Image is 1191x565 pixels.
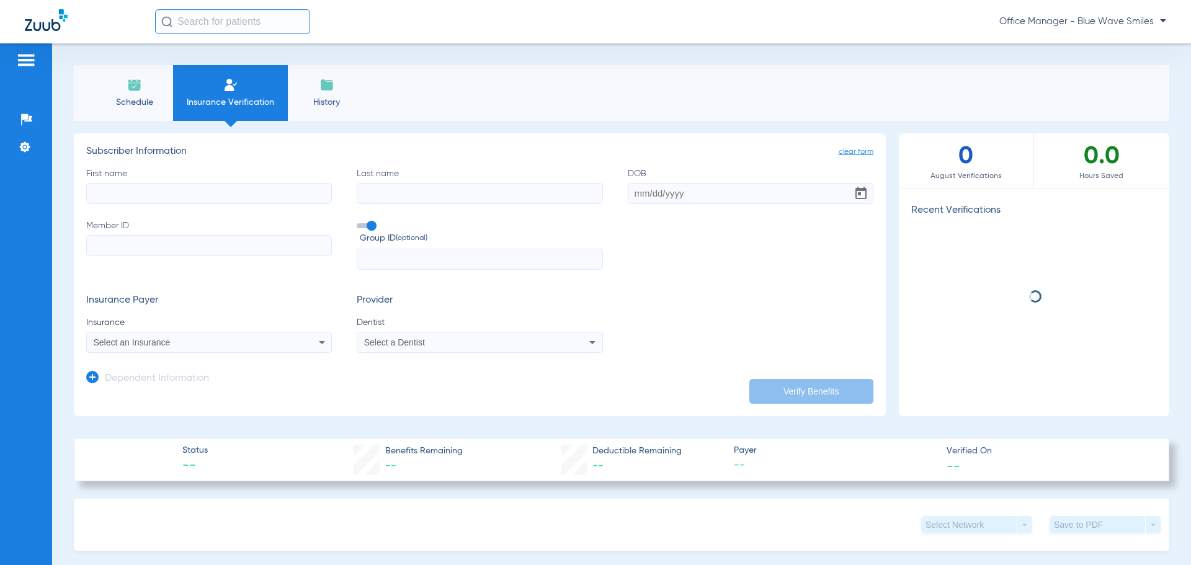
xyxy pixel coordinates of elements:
[161,16,172,27] img: Search Icon
[357,295,602,307] h3: Provider
[357,316,602,329] span: Dentist
[1034,170,1169,182] span: Hours Saved
[357,167,602,204] label: Last name
[86,220,332,270] label: Member ID
[105,373,209,385] h3: Dependent Information
[86,295,332,307] h3: Insurance Payer
[86,235,332,256] input: Member ID
[749,379,873,404] button: Verify Benefits
[999,16,1166,28] span: Office Manager - Blue Wave Smiles
[182,96,279,109] span: Insurance Verification
[592,460,604,471] span: --
[105,96,164,109] span: Schedule
[734,444,936,457] span: Payer
[628,183,873,204] input: DOBOpen calendar
[385,460,396,471] span: --
[86,146,873,158] h3: Subscriber Information
[86,167,332,204] label: First name
[25,9,68,31] img: Zuub Logo
[357,183,602,204] input: Last name
[899,133,1034,189] div: 0
[899,170,1033,182] span: August Verifications
[1034,133,1169,189] div: 0.0
[396,232,427,245] small: (optional)
[86,183,332,204] input: First name
[319,78,334,92] img: History
[947,459,960,472] span: --
[628,167,873,204] label: DOB
[947,445,1149,458] span: Verified On
[385,445,463,458] span: Benefits Remaining
[94,337,171,347] span: Select an Insurance
[899,205,1169,217] h3: Recent Verifications
[86,316,332,329] span: Insurance
[839,146,873,158] span: clear form
[360,232,602,245] span: Group ID
[223,78,238,92] img: Manual Insurance Verification
[734,458,936,473] span: --
[16,53,36,68] img: hamburger-icon
[182,444,208,457] span: Status
[297,96,356,109] span: History
[849,181,873,206] button: Open calendar
[364,337,425,347] span: Select a Dentist
[592,445,682,458] span: Deductible Remaining
[182,458,208,475] span: --
[127,78,142,92] img: Schedule
[155,9,310,34] input: Search for patients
